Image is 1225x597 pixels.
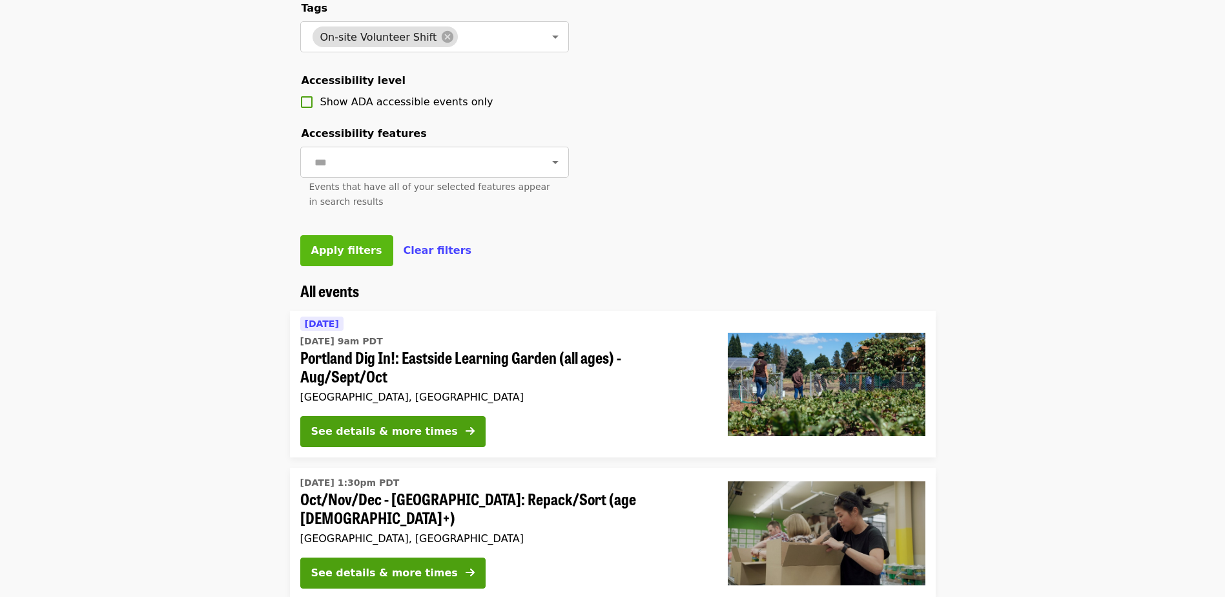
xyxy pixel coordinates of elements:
i: arrow-right icon [466,567,475,579]
span: Events that have all of your selected features appear in search results [309,182,550,207]
time: [DATE] 9am PDT [300,335,383,348]
button: Apply filters [300,235,393,266]
button: See details & more times [300,558,486,589]
button: Open [546,153,564,171]
div: See details & more times [311,565,458,581]
img: Oct/Nov/Dec - Portland: Repack/Sort (age 8+) organized by Oregon Food Bank [728,481,925,585]
time: [DATE] 1:30pm PDT [300,476,400,490]
a: See details for "Portland Dig In!: Eastside Learning Garden (all ages) - Aug/Sept/Oct" [290,311,936,457]
div: On-site Volunteer Shift [313,26,458,47]
span: Apply filters [311,244,382,257]
span: Oct/Nov/Dec - [GEOGRAPHIC_DATA]: Repack/Sort (age [DEMOGRAPHIC_DATA]+) [300,490,707,527]
button: Clear filters [404,243,472,258]
div: See details & more times [311,424,458,439]
span: [DATE] [305,319,339,329]
button: See details & more times [300,416,486,447]
span: All events [300,279,359,302]
i: arrow-right icon [466,425,475,437]
img: Portland Dig In!: Eastside Learning Garden (all ages) - Aug/Sept/Oct organized by Oregon Food Bank [728,333,925,436]
span: Accessibility features [302,127,427,140]
div: [GEOGRAPHIC_DATA], [GEOGRAPHIC_DATA] [300,391,707,403]
button: Open [546,28,564,46]
div: [GEOGRAPHIC_DATA], [GEOGRAPHIC_DATA] [300,532,707,545]
span: Show ADA accessible events only [320,96,493,108]
span: On-site Volunteer Shift [313,31,445,43]
span: Clear filters [404,244,472,257]
span: Portland Dig In!: Eastside Learning Garden (all ages) - Aug/Sept/Oct [300,348,707,386]
span: Tags [302,2,328,14]
span: Accessibility level [302,74,406,87]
